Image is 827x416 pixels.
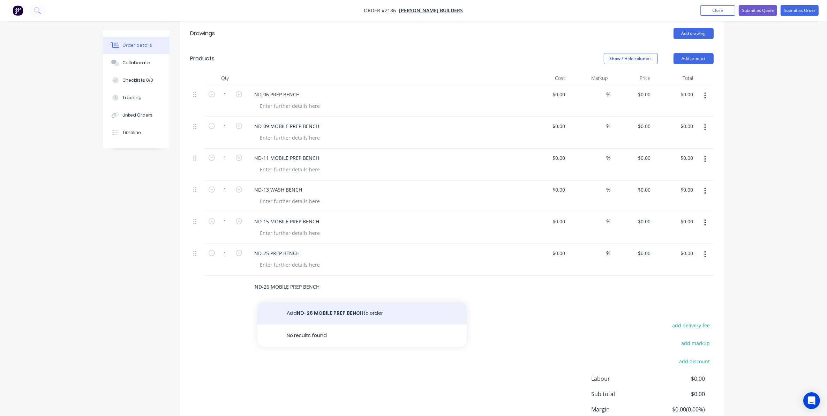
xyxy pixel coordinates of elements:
[525,71,568,85] div: Cost
[592,390,654,398] span: Sub total
[103,54,170,72] button: Collaborate
[249,185,308,195] div: ND-13 WASH BENCH
[249,153,325,163] div: ND-11 MOBILE PREP BENCH
[13,5,23,16] img: Factory
[653,390,705,398] span: $0.00
[103,89,170,106] button: Tracking
[122,95,142,101] div: Tracking
[122,112,152,118] div: Linked Orders
[249,89,306,99] div: ND-06 PREP BENCH
[653,71,696,85] div: Total
[103,106,170,124] button: Linked Orders
[103,37,170,54] button: Order details
[607,217,611,225] span: %
[700,5,735,16] button: Close
[592,374,654,383] span: Labour
[257,302,467,325] button: AddND-26 MOBILE PREP BENCHto order
[122,77,153,83] div: Checklists 0/0
[364,7,399,14] span: Order #2186 -
[122,42,152,49] div: Order details
[653,374,705,383] span: $0.00
[803,392,820,409] div: Open Intercom Messenger
[678,339,714,348] button: add markup
[122,129,141,136] div: Timeline
[676,356,714,366] button: add discount
[607,154,611,162] span: %
[568,71,611,85] div: Markup
[103,72,170,89] button: Checklists 0/0
[604,53,658,64] button: Show / Hide columns
[190,29,215,38] div: Drawings
[399,7,463,14] a: [PERSON_NAME] BUILDERS
[669,321,714,330] button: add delivery fee
[607,186,611,194] span: %
[739,5,777,16] button: Submit as Quote
[190,54,215,63] div: Products
[674,53,714,64] button: Add product
[204,71,246,85] div: Qty
[103,124,170,141] button: Timeline
[122,60,150,66] div: Collaborate
[249,216,325,226] div: ND-15 MOBILE PREP BENCH
[592,405,654,414] span: Margin
[653,405,705,414] span: $0.00 ( 0.00 %)
[249,248,306,258] div: ND-25 PREP BENCH
[607,90,611,98] span: %
[781,5,819,16] button: Submit as Order
[255,280,394,294] input: Start typing to add a product...
[611,71,654,85] div: Price
[607,249,611,257] span: %
[607,122,611,130] span: %
[249,121,325,131] div: ND-09 MOBILE PREP BENCH
[674,28,714,39] button: Add drawing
